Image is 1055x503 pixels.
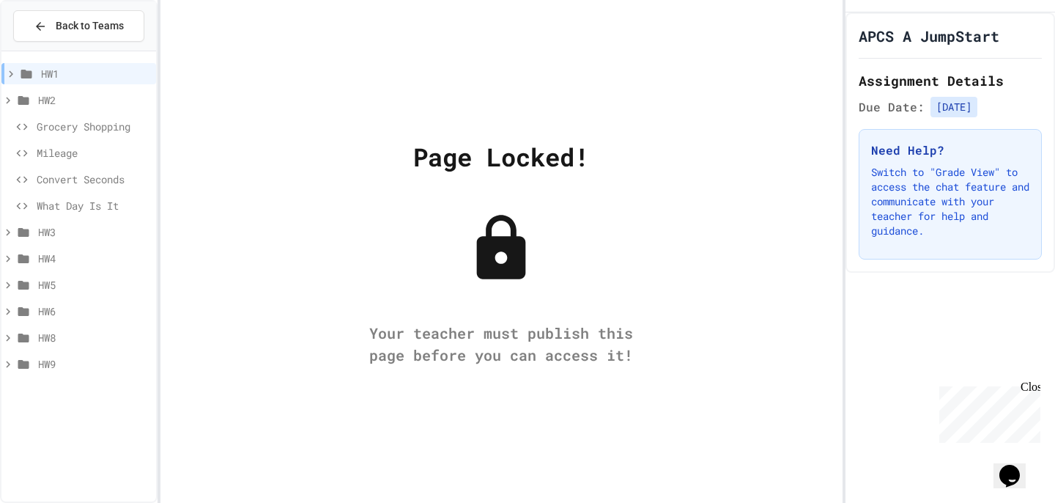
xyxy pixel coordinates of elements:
div: Page Locked! [413,138,589,175]
span: HW8 [38,330,150,345]
span: HW9 [38,356,150,372]
span: HW3 [38,224,150,240]
span: Back to Teams [56,18,124,34]
h3: Need Help? [871,142,1029,159]
span: HW4 [38,251,150,266]
span: Convert Seconds [37,172,150,187]
div: Your teacher must publish this page before you can access it! [355,322,648,366]
span: HW2 [38,92,150,108]
span: Grocery Shopping [37,119,150,134]
h2: Assignment Details [859,70,1042,91]
span: HW5 [38,277,150,293]
p: Switch to "Grade View" to access the chat feature and communicate with your teacher for help and ... [871,165,1029,238]
span: What Day Is It [37,198,150,213]
iframe: chat widget [933,381,1040,443]
h1: APCS A JumpStart [859,26,999,46]
span: [DATE] [930,97,977,117]
span: HW1 [41,66,150,81]
div: Chat with us now!Close [6,6,101,93]
span: HW6 [38,304,150,319]
span: Due Date: [859,98,925,116]
iframe: chat widget [993,444,1040,488]
span: Mileage [37,145,150,161]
